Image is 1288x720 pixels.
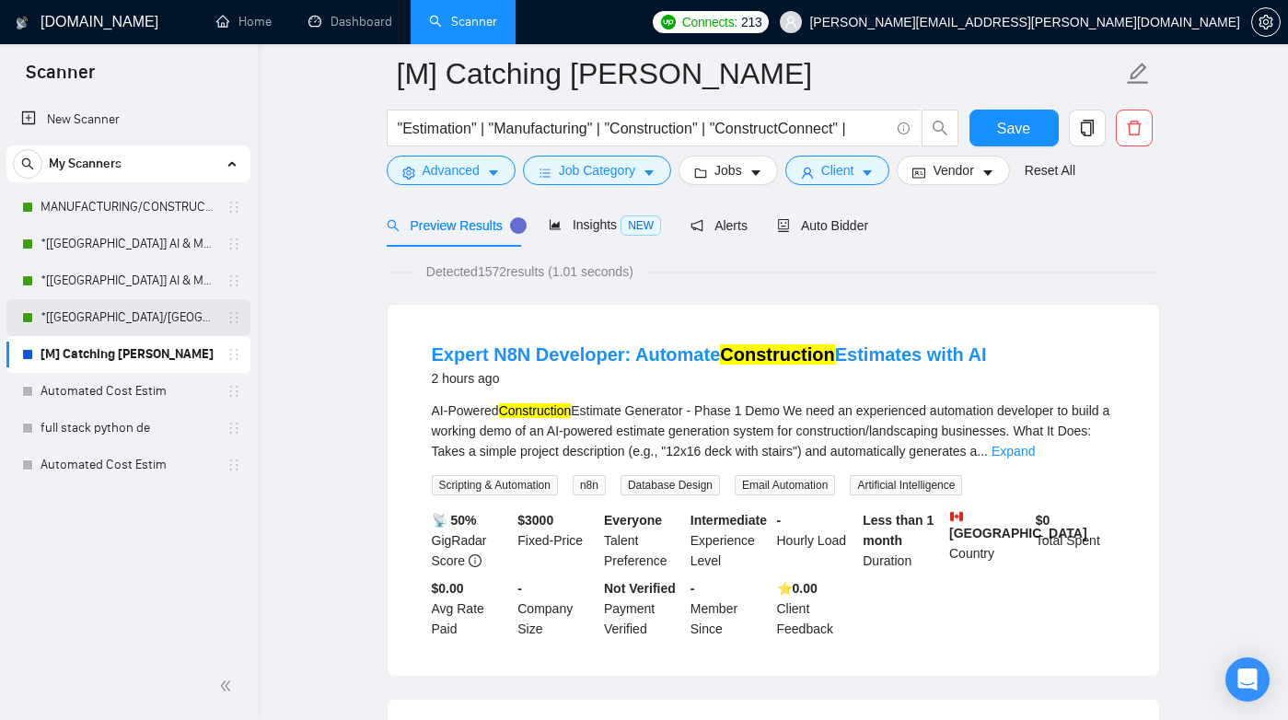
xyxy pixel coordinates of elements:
[777,219,790,232] span: robot
[226,237,241,251] span: holder
[1252,15,1280,29] span: setting
[41,410,215,447] a: full stack python de
[690,513,767,528] b: Intermediate
[387,218,519,233] span: Preview Results
[1117,120,1152,136] span: delete
[308,14,392,29] a: dashboardDashboard
[621,475,720,495] span: Database Design
[517,513,553,528] b: $ 3000
[413,261,646,282] span: Detected 1572 results (1.01 seconds)
[777,513,782,528] b: -
[41,299,215,336] a: *[[GEOGRAPHIC_DATA]/[GEOGRAPHIC_DATA]] AI Agent Development
[423,160,480,180] span: Advanced
[898,122,910,134] span: info-circle
[432,367,987,389] div: 2 hours ago
[539,166,551,180] span: bars
[549,217,661,232] span: Insights
[487,166,500,180] span: caret-down
[499,403,572,418] mark: Construction
[523,156,671,185] button: barsJob Categorycaret-down
[6,101,250,138] li: New Scanner
[859,510,946,571] div: Duration
[777,581,818,596] b: ⭐️ 0.00
[773,510,860,571] div: Hourly Load
[933,160,973,180] span: Vendor
[850,475,962,495] span: Artificial Intelligence
[226,458,241,472] span: holder
[992,444,1035,459] a: Expand
[661,15,676,29] img: upwork-logo.png
[969,110,1059,146] button: Save
[912,166,925,180] span: idcard
[1036,513,1050,528] b: $ 0
[749,166,762,180] span: caret-down
[785,156,890,185] button: userClientcaret-down
[428,510,515,571] div: GigRadar Score
[6,145,250,483] li: My Scanners
[741,12,761,32] span: 213
[49,145,122,182] span: My Scanners
[41,226,215,262] a: *[[GEOGRAPHIC_DATA]] AI & Machine Learning Software
[432,581,464,596] b: $0.00
[643,166,656,180] span: caret-down
[1251,15,1281,29] a: setting
[1032,510,1119,571] div: Total Spent
[16,8,29,38] img: logo
[863,513,934,548] b: Less than 1 month
[720,344,834,365] mark: Construction
[687,578,773,639] div: Member Since
[897,156,1009,185] button: idcardVendorcaret-down
[694,166,707,180] span: folder
[41,189,215,226] a: MANUFACTURING/CONSTRUCTION
[41,336,215,373] a: [M] Catching [PERSON_NAME]
[981,166,994,180] span: caret-down
[784,16,797,29] span: user
[690,581,695,596] b: -
[387,156,516,185] button: settingAdvancedcaret-down
[690,218,748,233] span: Alerts
[573,475,606,495] span: n8n
[777,218,868,233] span: Auto Bidder
[398,117,889,140] input: Search Freelance Jobs...
[773,578,860,639] div: Client Feedback
[559,160,635,180] span: Job Category
[821,160,854,180] span: Client
[402,166,415,180] span: setting
[600,510,687,571] div: Talent Preference
[735,475,835,495] span: Email Automation
[226,200,241,215] span: holder
[514,578,600,639] div: Company Size
[397,51,1122,97] input: Scanner name...
[1069,110,1106,146] button: copy
[11,59,110,98] span: Scanner
[216,14,272,29] a: homeHome
[621,215,661,236] span: NEW
[1025,160,1075,180] a: Reset All
[604,513,662,528] b: Everyone
[510,217,527,234] div: Tooltip anchor
[226,273,241,288] span: holder
[41,373,215,410] a: Automated Cost Estim
[604,581,676,596] b: Not Verified
[1251,7,1281,37] button: setting
[549,218,562,231] span: area-chart
[469,554,482,567] span: info-circle
[1225,657,1270,702] div: Open Intercom Messenger
[922,120,957,136] span: search
[13,149,42,179] button: search
[428,578,515,639] div: Avg Rate Paid
[1116,110,1153,146] button: delete
[432,475,558,495] span: Scripting & Automation
[41,262,215,299] a: *[[GEOGRAPHIC_DATA]] AI & Machine Learning Software
[922,110,958,146] button: search
[682,12,737,32] span: Connects:
[977,444,988,459] span: ...
[1070,120,1105,136] span: copy
[600,578,687,639] div: Payment Verified
[1126,62,1150,86] span: edit
[950,510,963,523] img: 🇨🇦
[861,166,874,180] span: caret-down
[21,101,236,138] a: New Scanner
[687,510,773,571] div: Experience Level
[949,510,1087,540] b: [GEOGRAPHIC_DATA]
